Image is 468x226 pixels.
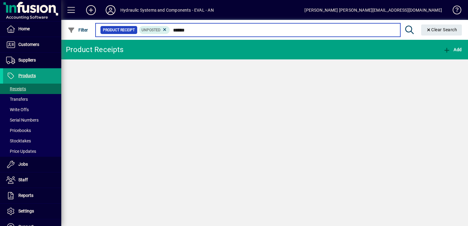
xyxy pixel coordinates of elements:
[18,162,28,167] span: Jobs
[101,5,120,16] button: Profile
[3,204,61,219] a: Settings
[3,188,61,203] a: Reports
[3,125,61,136] a: Pricebooks
[3,84,61,94] a: Receipts
[426,27,457,32] span: Clear Search
[442,44,463,55] button: Add
[18,193,33,198] span: Reports
[6,86,26,91] span: Receipts
[6,118,39,122] span: Serial Numbers
[18,73,36,78] span: Products
[3,53,61,68] a: Suppliers
[6,97,28,102] span: Transfers
[18,42,39,47] span: Customers
[3,94,61,104] a: Transfers
[3,157,61,172] a: Jobs
[3,37,61,52] a: Customers
[18,209,34,213] span: Settings
[421,24,462,36] button: Clear
[6,128,31,133] span: Pricebooks
[81,5,101,16] button: Add
[6,149,36,154] span: Price Updates
[6,107,29,112] span: Write Offs
[3,115,61,125] a: Serial Numbers
[66,45,123,55] div: Product Receipts
[3,146,61,156] a: Price Updates
[139,26,170,34] mat-chip: Product Movement Status: Unposted
[6,138,31,143] span: Stocktakes
[3,104,61,115] a: Write Offs
[120,5,214,15] div: Hydraulic Systems and Components - EVAL - AN
[18,177,28,182] span: Staff
[18,26,30,31] span: Home
[3,172,61,188] a: Staff
[448,1,460,21] a: Knowledge Base
[66,24,90,36] button: Filter
[103,27,135,33] span: Product Receipt
[443,47,462,52] span: Add
[68,28,88,32] span: Filter
[304,5,442,15] div: [PERSON_NAME] [PERSON_NAME][EMAIL_ADDRESS][DOMAIN_NAME]
[18,58,36,62] span: Suppliers
[142,28,160,32] span: Unposted
[3,21,61,37] a: Home
[3,136,61,146] a: Stocktakes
